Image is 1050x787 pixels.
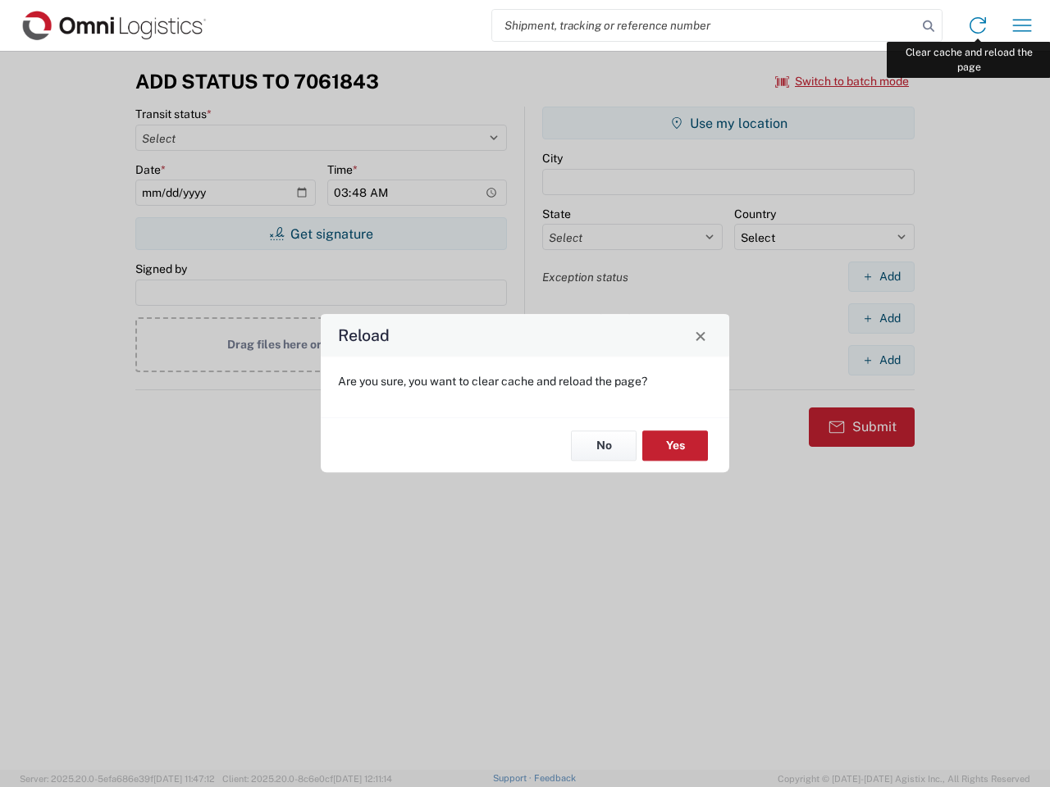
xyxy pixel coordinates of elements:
h4: Reload [338,324,390,348]
button: Yes [642,430,708,461]
p: Are you sure, you want to clear cache and reload the page? [338,374,712,389]
button: No [571,430,637,461]
button: Close [689,324,712,347]
input: Shipment, tracking or reference number [492,10,917,41]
